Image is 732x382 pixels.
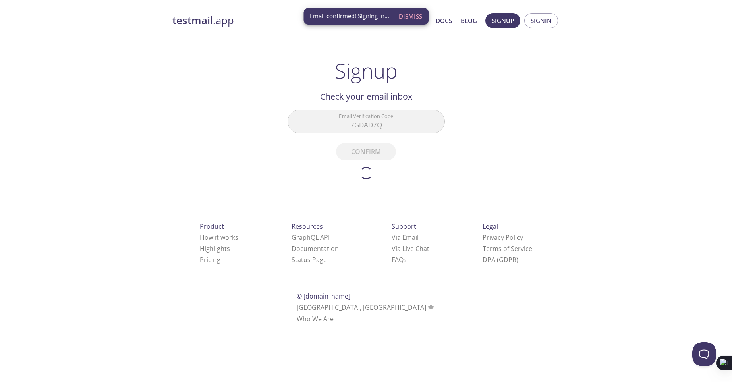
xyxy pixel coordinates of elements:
a: Docs [436,15,452,26]
span: Email confirmed! Signing in... [310,12,389,20]
a: Documentation [292,244,339,253]
a: GraphQL API [292,233,330,242]
button: Signin [524,13,558,28]
h2: Check your email inbox [288,90,445,103]
iframe: Help Scout Beacon - Open [692,342,716,366]
a: How it works [200,233,238,242]
span: Signin [531,15,552,26]
a: Who We Are [297,314,334,323]
span: Resources [292,222,323,231]
a: FAQ [392,255,407,264]
span: © [DOMAIN_NAME] [297,292,350,301]
a: Via Email [392,233,419,242]
a: Status Page [292,255,327,264]
a: Via Live Chat [392,244,429,253]
button: Dismiss [396,9,425,24]
a: DPA (GDPR) [483,255,518,264]
a: Terms of Service [483,244,532,253]
strong: testmail [172,14,213,27]
span: Dismiss [399,11,422,21]
span: [GEOGRAPHIC_DATA], [GEOGRAPHIC_DATA] [297,303,435,312]
span: Product [200,222,224,231]
a: Blog [461,15,477,26]
a: Highlights [200,244,230,253]
a: testmail.app [172,14,359,27]
a: Privacy Policy [483,233,523,242]
span: s [404,255,407,264]
h1: Signup [335,59,398,83]
button: Signup [485,13,520,28]
a: Pricing [200,255,220,264]
span: Legal [483,222,498,231]
span: Signup [492,15,514,26]
span: Support [392,222,416,231]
